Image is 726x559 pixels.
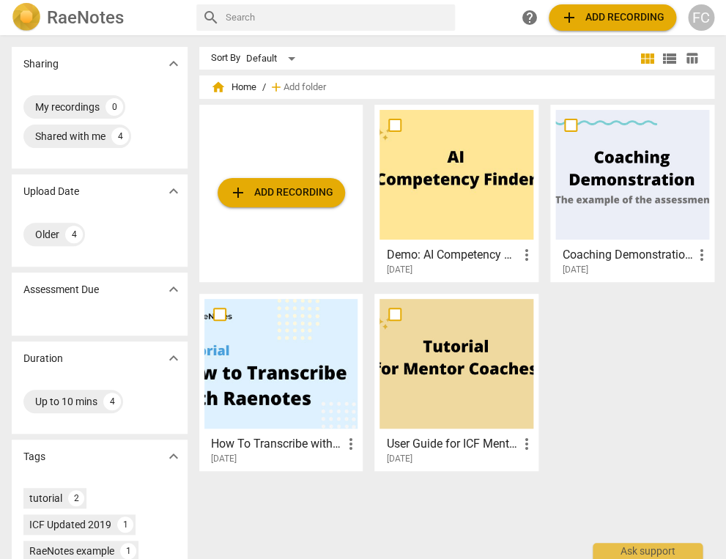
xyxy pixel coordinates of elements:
[165,281,182,298] span: expand_more
[386,435,517,453] h3: User Guide for ICF Mentor Coaches
[68,490,84,506] div: 2
[202,9,220,26] span: search
[211,435,342,453] h3: How To Transcribe with RaeNotes
[386,453,412,465] span: [DATE]
[23,184,79,199] p: Upload Date
[262,82,266,93] span: /
[165,349,182,367] span: expand_more
[165,448,182,465] span: expand_more
[163,445,185,467] button: Show more
[516,4,543,31] a: Help
[23,351,63,366] p: Duration
[555,110,709,275] a: Coaching Demonstration (Example)[DATE]
[562,246,693,264] h3: Coaching Demonstration (Example)
[379,110,533,275] a: Demo: AI Competency Finder[DATE]
[163,347,185,369] button: Show more
[211,80,226,95] span: home
[517,435,535,453] span: more_vert
[35,227,59,242] div: Older
[218,178,345,207] button: Upload
[681,48,703,70] button: Table view
[284,82,326,93] span: Add folder
[688,4,714,31] button: FC
[165,55,182,73] span: expand_more
[211,453,237,465] span: [DATE]
[163,278,185,300] button: Show more
[659,48,681,70] button: List view
[386,246,517,264] h3: Demo: AI Competency Finder
[111,127,129,145] div: 4
[693,246,711,264] span: more_vert
[163,53,185,75] button: Show more
[562,264,588,276] span: [DATE]
[246,47,300,70] div: Default
[117,517,133,533] div: 1
[549,4,676,31] button: Upload
[211,80,256,95] span: Home
[29,544,114,558] div: RaeNotes example
[12,3,185,32] a: LogoRaeNotes
[23,282,99,297] p: Assessment Due
[35,100,100,114] div: My recordings
[386,264,412,276] span: [DATE]
[163,180,185,202] button: Show more
[204,299,358,464] a: How To Transcribe with [PERSON_NAME][DATE]
[12,3,41,32] img: Logo
[639,50,656,67] span: view_module
[560,9,664,26] span: Add recording
[226,6,449,29] input: Search
[47,7,124,28] h2: RaeNotes
[65,226,83,243] div: 4
[23,449,45,464] p: Tags
[229,184,333,201] span: Add recording
[517,246,535,264] span: more_vert
[165,182,182,200] span: expand_more
[29,517,111,532] div: ICF Updated 2019
[661,50,678,67] span: view_list
[29,491,62,506] div: tutorial
[211,53,240,64] div: Sort By
[229,184,247,201] span: add
[269,80,284,95] span: add
[103,393,121,410] div: 4
[637,48,659,70] button: Tile view
[341,435,359,453] span: more_vert
[35,394,97,409] div: Up to 10 mins
[685,51,699,65] span: table_chart
[379,299,533,464] a: User Guide for ICF Mentor Coaches[DATE]
[35,129,105,144] div: Shared with me
[521,9,538,26] span: help
[560,9,578,26] span: add
[593,543,703,559] div: Ask support
[23,56,59,72] p: Sharing
[120,543,136,559] div: 1
[105,98,123,116] div: 0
